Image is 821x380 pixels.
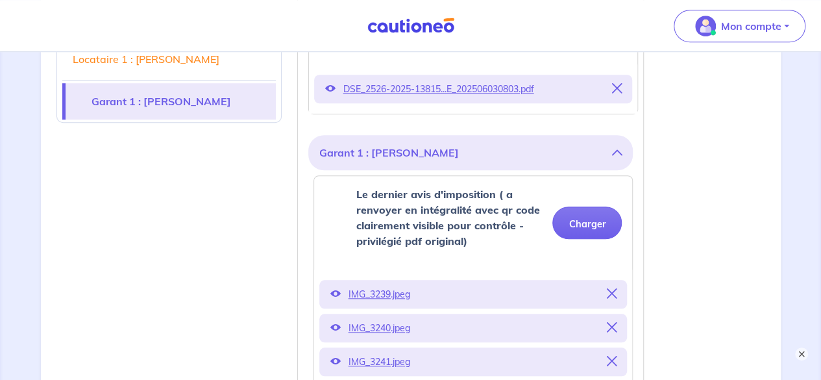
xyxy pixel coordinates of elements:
[62,42,276,78] a: Locataire 1 : [PERSON_NAME]
[552,207,622,239] button: Charger
[319,140,622,165] button: Garant 1 : [PERSON_NAME]
[348,285,598,303] p: IMG_3239.jpeg
[356,188,539,247] strong: Le dernier avis d'imposition ( a renvoyer en intégralité avec qr code clairement visible pour con...
[606,285,617,303] button: Supprimer
[606,319,617,337] button: Supprimer
[721,18,781,34] p: Mon compte
[308,1,638,114] div: categoryName: attention-locataire-mineur-bail-a-signer-apres-le-15-09, userCategory: student
[695,16,716,36] img: illu_account_valid_menu.svg
[348,319,598,337] p: IMG_3240.jpeg
[611,80,622,98] button: Supprimer
[325,80,335,98] button: Voir
[343,80,604,98] p: DSE_2526-2025-13815...E_202506030803.pdf
[330,319,340,337] button: Voir
[674,10,805,42] button: illu_account_valid_menu.svgMon compte
[330,285,340,303] button: Voir
[362,18,460,34] img: Cautioneo
[66,84,276,120] a: Garant 1 : [PERSON_NAME]
[795,348,808,361] button: ×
